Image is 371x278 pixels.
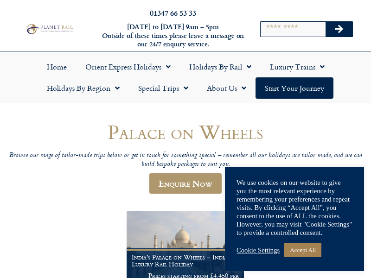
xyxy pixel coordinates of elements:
[5,56,366,99] nav: Menu
[101,23,245,49] h6: [DATE] to [DATE] 9am – 5pm Outside of these times please leave a message on our 24/7 enquiry serv...
[8,152,363,169] p: Browse our range of tailor-made trips below or get in touch for something special – remember all ...
[284,243,321,257] a: Accept All
[76,56,180,77] a: Orient Express Holidays
[149,173,222,194] a: Enquire Now
[198,77,256,99] a: About Us
[256,77,333,99] a: Start your Journey
[25,23,74,35] img: Planet Rail Train Holidays Logo
[38,77,129,99] a: Holidays by Region
[326,22,352,37] button: Search
[129,77,198,99] a: Special Trips
[237,246,280,254] a: Cookie Settings
[180,56,261,77] a: Holidays by Rail
[261,56,334,77] a: Luxury Trains
[8,121,363,143] h1: Palace on Wheels
[38,56,76,77] a: Home
[237,178,352,237] div: We use cookies on our website to give you the most relevant experience by remembering your prefer...
[150,7,196,18] a: 01347 66 53 33
[132,253,239,268] h1: India’s Palace on Wheels – India’s Luxury Rail Holiday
